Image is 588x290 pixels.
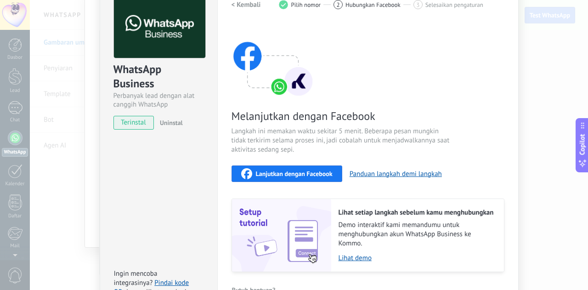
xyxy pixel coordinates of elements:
[113,91,204,109] div: Perbanyak lead dengan alat canggih WhatsApp
[350,170,442,178] button: Panduan langkah demi langkah
[232,109,450,123] span: Melanjutkan dengan Facebook
[578,134,587,155] span: Copilot
[425,1,483,8] span: Selesaikan pengaturan
[291,1,321,8] span: Pilih nomor
[232,127,450,154] span: Langkah ini memakan waktu sekitar 5 menit. Beberapa pesan mungkin tidak terkirim selama proses in...
[114,269,158,287] span: Ingin mencoba integrasinya?
[339,208,495,217] h2: Lihat setiap langkah sebelum kamu menghubungkan
[114,116,154,130] span: terinstal
[156,116,183,130] button: Uninstal
[232,24,314,97] img: connect with facebook
[256,171,333,177] span: Lanjutkan dengan Facebook
[416,1,419,9] span: 3
[339,221,495,248] span: Demo interaktif kami memandumu untuk menghubungkan akun WhatsApp Business ke Kommo.
[232,165,342,182] button: Lanjutkan dengan Facebook
[232,0,261,9] h2: < Kembali
[339,254,495,262] a: Lihat demo
[337,1,340,9] span: 2
[345,1,401,8] span: Hubungkan Facebook
[160,119,183,127] span: Uninstal
[113,62,204,91] div: WhatsApp Business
